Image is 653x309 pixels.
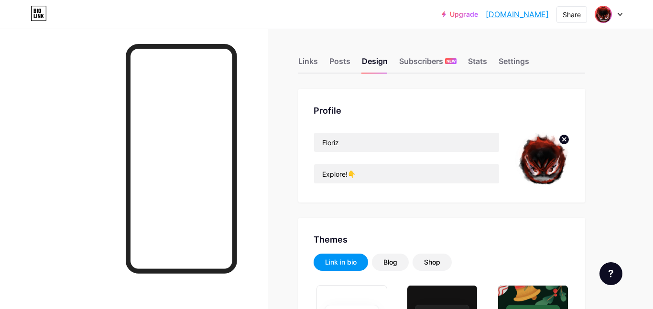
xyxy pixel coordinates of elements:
img: m1ck3y_24 [594,5,612,23]
input: Bio [314,164,499,183]
div: Links [298,55,318,73]
div: Shop [424,257,440,267]
div: Blog [383,257,397,267]
div: Design [362,55,388,73]
a: [DOMAIN_NAME] [486,9,549,20]
div: Stats [468,55,487,73]
div: Themes [314,233,570,246]
div: Posts [329,55,350,73]
div: Profile [314,104,570,117]
input: Name [314,133,499,152]
a: Upgrade [442,11,478,18]
img: m1ck3y_24 [515,132,570,187]
div: Share [563,10,581,20]
div: Subscribers [399,55,457,73]
div: Link in bio [325,257,357,267]
span: NEW [446,58,456,64]
div: Settings [499,55,529,73]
